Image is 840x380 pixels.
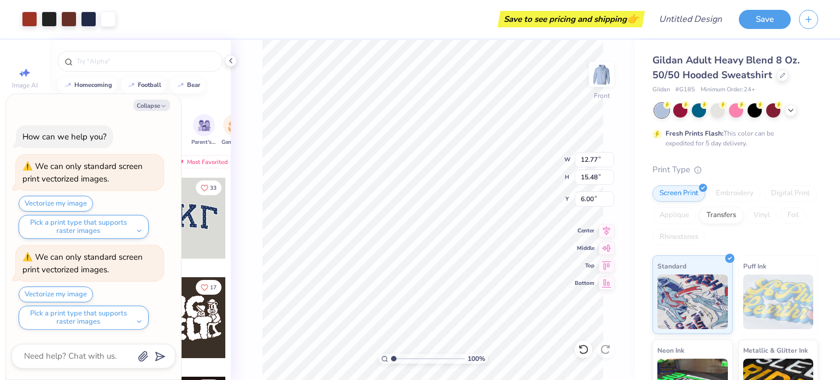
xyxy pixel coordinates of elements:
[19,215,149,239] button: Pick a print type that supports raster images
[196,180,221,195] button: Like
[210,185,217,191] span: 33
[57,77,117,93] button: homecoming
[657,274,728,329] img: Standard
[22,161,143,184] div: We can only standard screen print vectorized images.
[468,354,485,364] span: 100 %
[575,227,594,235] span: Center
[198,119,211,132] img: Parent's Weekend Image
[22,131,107,142] div: How can we help you?
[675,85,695,95] span: # G185
[652,163,818,176] div: Print Type
[627,12,639,25] span: 👉
[652,229,705,245] div: Rhinestones
[652,54,800,81] span: Gildan Adult Heavy Blend 8 Oz. 50/50 Hooded Sweatshirt
[191,114,217,147] div: filter for Parent's Weekend
[657,344,684,356] span: Neon Ink
[221,114,247,147] div: filter for Game Day
[138,82,161,88] div: football
[171,155,233,168] div: Most Favorited
[575,262,594,270] span: Top
[221,114,247,147] button: filter button
[652,85,670,95] span: Gildan
[187,82,200,88] div: bear
[739,10,791,29] button: Save
[12,81,38,90] span: Image AI
[701,85,755,95] span: Minimum Order: 24 +
[780,207,806,224] div: Foil
[228,119,241,132] img: Game Day Image
[764,185,817,202] div: Digital Print
[121,77,166,93] button: football
[74,82,112,88] div: homecoming
[221,138,247,147] span: Game Day
[743,274,814,329] img: Puff Ink
[575,244,594,252] span: Middle
[746,207,777,224] div: Vinyl
[743,344,808,356] span: Metallic & Glitter Ink
[19,287,93,302] button: Vectorize my image
[191,138,217,147] span: Parent's Weekend
[500,11,642,27] div: Save to see pricing and shipping
[591,63,612,85] img: Front
[666,128,800,148] div: This color can be expedited for 5 day delivery.
[666,129,724,138] strong: Fresh Prints Flash:
[19,196,93,212] button: Vectorize my image
[652,207,696,224] div: Applique
[176,82,185,89] img: trend_line.gif
[196,280,221,295] button: Like
[650,8,731,30] input: Untitled Design
[19,306,149,330] button: Pick a print type that supports raster images
[575,279,594,287] span: Bottom
[709,185,761,202] div: Embroidery
[652,185,705,202] div: Screen Print
[22,252,143,275] div: We can only standard screen print vectorized images.
[743,260,766,272] span: Puff Ink
[75,56,215,67] input: Try "Alpha"
[657,260,686,272] span: Standard
[699,207,743,224] div: Transfers
[133,100,170,111] button: Collapse
[127,82,136,89] img: trend_line.gif
[63,82,72,89] img: trend_line.gif
[594,91,610,101] div: Front
[191,114,217,147] button: filter button
[170,77,205,93] button: bear
[210,285,217,290] span: 17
